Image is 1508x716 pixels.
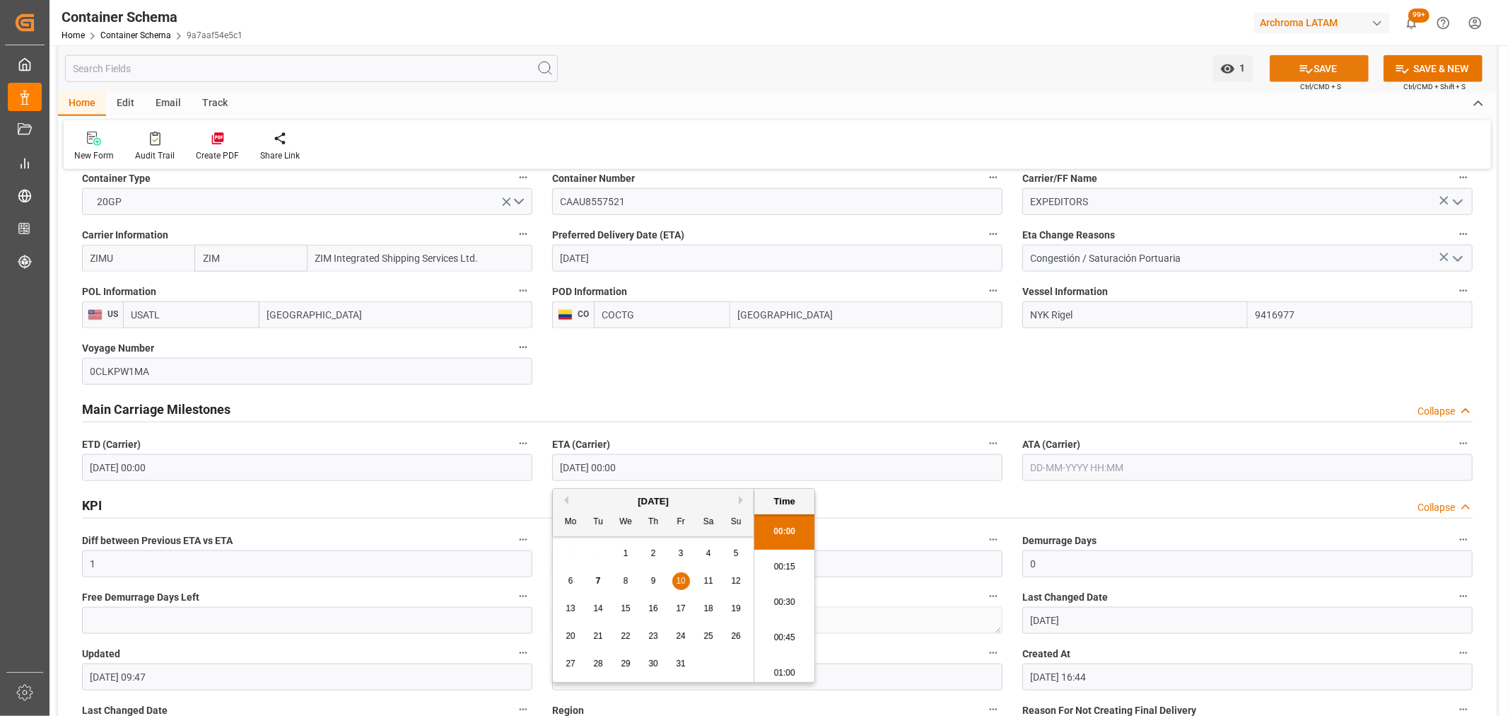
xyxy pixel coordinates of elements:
[145,92,192,116] div: Email
[1396,7,1427,39] button: show 100 new notifications
[106,92,145,116] div: Edit
[1454,434,1473,453] button: ATA (Carrier)
[590,628,607,645] div: Choose Tuesday, October 21st, 2025
[984,644,1003,662] button: Changed At
[552,245,1003,272] input: DD-MM-YYYY
[1022,590,1108,605] span: Last Changed Date
[727,545,745,562] div: Choose Sunday, October 5th, 2025
[514,531,532,549] button: Diff between Previous ETA vs ETA
[984,434,1003,453] button: ETA (Carrier)
[590,572,607,590] div: Choose Tuesday, October 7th, 2025
[700,600,718,618] div: Choose Saturday, October 18th, 2025
[103,309,118,319] span: US
[984,168,1003,187] button: Container Number
[754,585,814,620] li: 00:30
[62,30,85,40] a: Home
[648,631,657,641] span: 23
[568,576,573,586] span: 6
[552,454,1003,481] input: DD-MM-YYYY HH:MM
[557,540,750,678] div: month 2025-10
[562,655,580,673] div: Choose Monday, October 27th, 2025
[552,171,635,186] span: Container Number
[1213,55,1253,82] button: open menu
[82,533,233,548] span: Diff between Previous ETA vs ETA
[196,149,239,162] div: Create PDF
[645,572,662,590] div: Choose Thursday, October 9th, 2025
[1022,664,1473,691] input: DD-MM-YYYY HH:MM
[1446,191,1468,213] button: open menu
[1022,647,1070,662] span: Created At
[552,437,610,452] span: ETA (Carrier)
[1384,55,1483,82] button: SAVE & NEW
[617,628,635,645] div: Choose Wednesday, October 22nd, 2025
[645,655,662,673] div: Choose Thursday, October 30th, 2025
[672,600,690,618] div: Choose Friday, October 17th, 2025
[679,548,684,558] span: 3
[560,496,568,504] button: Previous Month
[1446,248,1468,270] button: open menu
[617,655,635,673] div: Choose Wednesday, October 29th, 2025
[648,604,657,613] span: 16
[645,545,662,562] div: Choose Thursday, October 2nd, 2025
[514,338,532,357] button: Voyage Number
[754,550,814,585] li: 00:15
[558,309,573,321] img: country
[672,628,690,645] div: Choose Friday, October 24th, 2025
[624,548,629,558] span: 1
[1427,7,1459,39] button: Help Center
[514,225,532,243] button: Carrier Information
[590,600,607,618] div: Choose Tuesday, October 14th, 2025
[727,600,745,618] div: Choose Sunday, October 19th, 2025
[651,576,656,586] span: 9
[1300,81,1341,92] span: Ctrl/CMD + S
[82,496,102,515] h2: KPI
[82,454,532,481] input: DD-MM-YYYY HH:MM
[734,548,739,558] span: 5
[82,228,168,243] span: Carrier Information
[1454,225,1473,243] button: Eta Change Reasons
[74,149,114,162] div: New Form
[590,514,607,531] div: Tu
[308,245,533,272] input: Fullname
[621,659,630,669] span: 29
[1454,531,1473,549] button: Demurrage Days
[82,400,230,419] h2: Main Carriage Milestones
[562,600,580,618] div: Choose Monday, October 13th, 2025
[260,149,300,162] div: Share Link
[1022,454,1473,481] input: DD-MM-YYYY HH:MM
[672,572,690,590] div: Choose Friday, October 10th, 2025
[617,545,635,562] div: Choose Wednesday, October 1st, 2025
[703,631,713,641] span: 25
[90,195,129,209] span: 20GP
[62,6,242,28] div: Container Schema
[703,576,713,586] span: 11
[754,514,814,550] li: 00:00
[621,631,630,641] span: 22
[621,604,630,613] span: 15
[123,301,259,328] input: Enter Locode
[700,545,718,562] div: Choose Saturday, October 4th, 2025
[672,514,690,531] div: Fr
[514,434,532,453] button: ETD (Carrier)
[645,514,662,531] div: Th
[617,600,635,618] div: Choose Wednesday, October 15th, 2025
[676,604,685,613] span: 17
[82,664,532,691] input: DD-MM-YYYY HH:MM
[758,495,811,509] div: Time
[731,576,740,586] span: 12
[700,514,718,531] div: Sa
[596,576,601,586] span: 7
[700,572,718,590] div: Choose Saturday, October 11th, 2025
[676,631,685,641] span: 24
[1270,55,1369,82] button: SAVE
[1022,171,1097,186] span: Carrier/FF Name
[100,30,171,40] a: Container Schema
[648,659,657,669] span: 30
[58,92,106,116] div: Home
[552,284,627,299] span: POD Information
[594,301,730,328] input: Enter Locode
[676,659,685,669] span: 31
[1454,282,1473,300] button: Vessel Information
[514,644,532,662] button: Updated
[984,531,1003,549] button: Lead Time ATD vs ATA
